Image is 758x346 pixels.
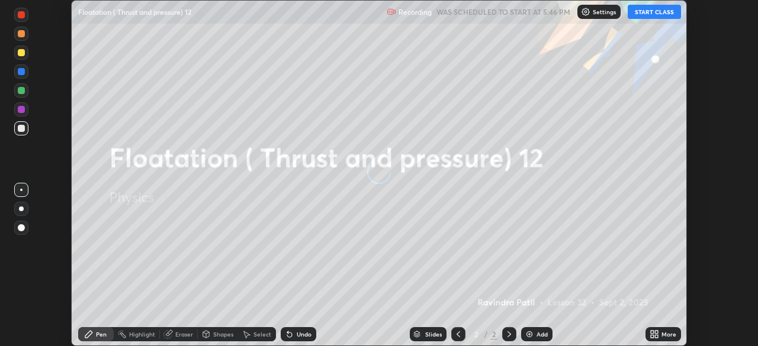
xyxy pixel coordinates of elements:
div: Add [537,331,548,337]
div: Undo [297,331,311,337]
div: / [484,331,488,338]
button: START CLASS [628,5,681,19]
div: Slides [425,331,442,337]
div: Eraser [175,331,193,337]
h5: WAS SCHEDULED TO START AT 5:46 PM [436,7,570,17]
p: Settings [593,9,616,15]
div: More [661,331,676,337]
img: recording.375f2c34.svg [387,7,396,17]
div: Pen [96,331,107,337]
div: Select [253,331,271,337]
img: add-slide-button [525,329,534,339]
div: 2 [470,331,482,338]
img: class-settings-icons [581,7,590,17]
p: Floatation ( Thrust and pressure) 12 [78,7,191,17]
div: Highlight [129,331,155,337]
div: Shapes [213,331,233,337]
p: Recording [399,8,432,17]
div: 2 [490,329,497,339]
